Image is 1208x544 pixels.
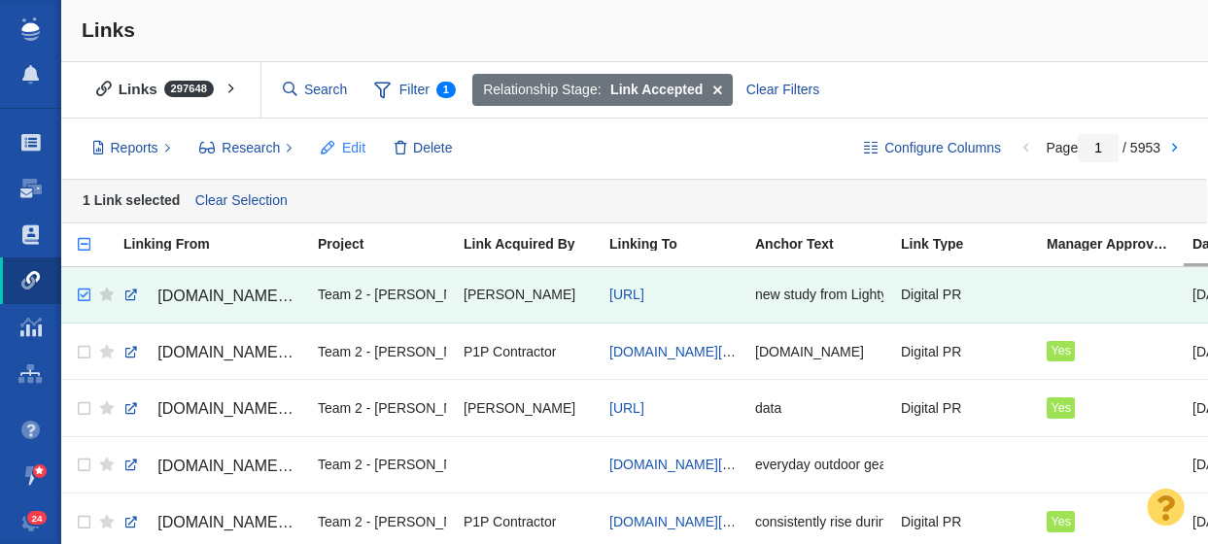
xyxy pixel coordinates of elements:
div: Link Type [901,237,1045,251]
td: Taylor Tomita [455,267,601,323]
a: Clear Selection [190,187,292,216]
div: Anchor Text [755,237,899,251]
a: Link Acquired By [464,237,607,254]
span: Relationship Stage: [483,80,601,100]
td: P1P Contractor [455,323,601,380]
td: Digital PR [892,267,1038,323]
input: Search [275,73,357,107]
span: P1P Contractor [464,513,556,530]
div: consistently rise during holiday weekends [755,500,883,542]
a: Anchor Text [755,237,899,254]
span: Yes [1051,401,1071,415]
span: Edit [342,138,365,158]
span: Digital PR [901,399,961,417]
div: Team 2 - [PERSON_NAME] | [PERSON_NAME] | [PERSON_NAME]\Retrospec\Retrospec - Digital PR - [DATE] ... [318,330,446,372]
span: Digital PR [901,286,961,303]
a: Linking To [609,237,753,254]
a: [DOMAIN_NAME][URL][DATE] [609,514,796,529]
span: 1 [436,82,456,98]
span: [DOMAIN_NAME][URL] [157,514,322,530]
div: Team 2 - [PERSON_NAME] | [PERSON_NAME] | [PERSON_NAME]\Retrospec\Retrospec - Digital PR - [DATE] ... [318,444,446,486]
td: Digital PR [892,380,1038,436]
div: new study from Lightyear [755,274,883,316]
a: Linking From [123,237,316,254]
td: Digital PR [892,323,1038,380]
a: [DOMAIN_NAME][URL] [609,457,753,472]
div: Linking From [123,237,316,251]
span: Digital PR [901,513,961,530]
a: Manager Approved Link? [1047,237,1191,254]
span: [DOMAIN_NAME][URL][DATE] [157,344,370,360]
a: [URL] [609,400,644,416]
a: [DOMAIN_NAME][URL][DATE] [123,336,300,369]
span: Yes [1051,515,1071,528]
span: Digital PR [901,343,961,360]
span: [PERSON_NAME] [464,286,575,303]
span: [DOMAIN_NAME][URL] [157,458,322,474]
span: Links [82,18,135,41]
img: buzzstream_logo_iconsimple.png [21,17,39,41]
span: Yes [1051,344,1071,357]
span: Configure Columns [884,138,1001,158]
a: [URL] [609,287,644,302]
div: Manager Approved Link? [1047,237,1191,251]
span: [DOMAIN_NAME][URL][US_STATE][US_STATE] [157,288,495,304]
div: everyday outdoor gear [755,444,883,486]
span: Page / 5953 [1046,140,1160,155]
div: Link Acquired By [464,237,607,251]
span: Delete [413,138,452,158]
div: Team 2 - [PERSON_NAME] | [PERSON_NAME] | [PERSON_NAME]\Lightyear AI\Lightyear AI - Digital PR - C... [318,274,446,316]
div: Team 2 - [PERSON_NAME] | [PERSON_NAME] | [PERSON_NAME]\Lightyear AI\Lightyear AI - Digital PR - C... [318,387,446,428]
button: Research [189,132,304,165]
span: [PERSON_NAME] [464,399,575,417]
div: data [755,387,883,428]
a: [DOMAIN_NAME][URL] [123,450,300,483]
td: Yes [1038,380,1184,436]
div: Linking To [609,237,753,251]
span: [DOMAIN_NAME]/uncategorized/gaps-in-ai-adoption-and-workforce-development-has-half-the-workforce-... [157,400,1034,417]
a: [DOMAIN_NAME][URL] [123,506,300,539]
span: Research [222,138,280,158]
a: [DOMAIN_NAME]/uncategorized/gaps-in-ai-adoption-and-workforce-development-has-half-the-workforce-... [123,392,300,425]
td: Taylor Tomita [455,380,601,436]
a: [DOMAIN_NAME][URL][DATE] [609,344,796,359]
a: Link Type [901,237,1045,254]
button: Delete [384,132,464,165]
span: P1P Contractor [464,343,556,360]
button: Edit [310,132,376,165]
button: Reports [82,132,182,165]
strong: 1 Link selected [83,191,180,207]
span: Reports [111,138,158,158]
td: Yes [1038,323,1184,380]
span: 24 [27,511,48,526]
strong: Link Accepted [610,80,703,100]
div: Project [318,237,462,251]
a: [DOMAIN_NAME][URL][US_STATE][US_STATE] [123,280,300,313]
div: [DOMAIN_NAME] [755,330,883,372]
div: Team 2 - [PERSON_NAME] | [PERSON_NAME] | [PERSON_NAME]\Retrospec\Retrospec - Digital PR - [DATE] ... [318,500,446,542]
div: Clear Filters [735,74,830,107]
span: Filter [363,72,466,109]
button: Configure Columns [853,132,1013,165]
